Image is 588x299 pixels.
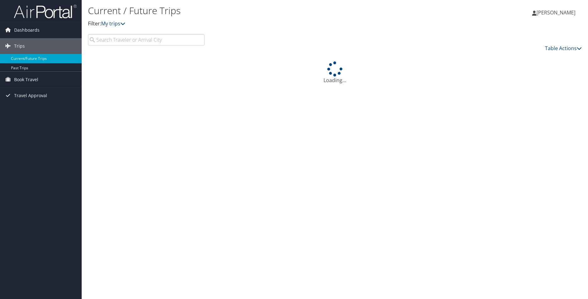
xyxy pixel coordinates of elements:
[88,34,204,45] input: Search Traveler or Arrival City
[88,20,417,28] p: Filter:
[14,22,40,38] span: Dashboards
[532,3,582,22] a: [PERSON_NAME]
[536,9,575,16] span: [PERSON_NAME]
[101,20,125,27] a: My trips
[14,88,47,103] span: Travel Approval
[88,61,582,84] div: Loading...
[14,4,77,19] img: airportal-logo.png
[14,38,25,54] span: Trips
[14,72,38,87] span: Book Travel
[545,45,582,52] a: Table Actions
[88,4,417,17] h1: Current / Future Trips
